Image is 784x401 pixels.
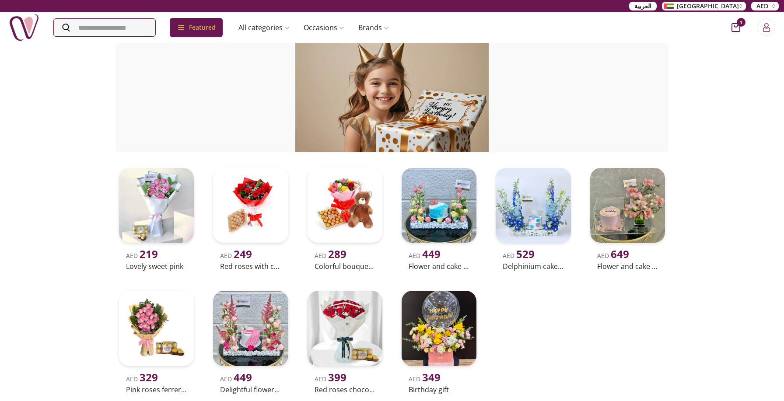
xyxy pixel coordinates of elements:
span: [GEOGRAPHIC_DATA] [677,2,739,10]
span: AED [126,251,158,260]
img: uae-gifts-Colorful Bouquet Combo Gift [308,168,382,243]
span: 249 [234,247,252,261]
a: uae-gifts-Pink Roses Ferrero ChocolateAED 329Pink roses ferrero chocolate [115,287,197,396]
span: 1 [737,18,745,27]
span: 349 [422,370,441,384]
span: AED [126,375,158,383]
span: AED [409,375,441,383]
span: 329 [140,370,158,384]
a: uae-gifts-Birthday GiftAED 349Birthday gift [398,287,480,396]
img: uae-gifts-Flower and Cake Gala [590,168,665,243]
span: AED [220,251,252,260]
span: AED [409,251,441,260]
span: 529 [516,247,535,261]
a: uae-gifts-Red Roses Chocolate ComboAED 399Red roses chocolate combo [304,287,386,396]
img: uae-gifts-Red Roses Chocolate Combo [308,291,382,366]
span: AED [503,251,535,260]
img: Arabic_dztd3n.png [664,3,674,9]
span: AED [315,251,346,260]
img: uae-gifts-Pink Roses Ferrero Chocolate [119,291,194,366]
span: 289 [328,247,346,261]
span: 449 [422,247,441,261]
a: uae-gifts-Delightful Flowers and CakeAED 449Delightful flowers and cake [210,287,291,396]
h2: Flower and cake gala [597,261,658,272]
a: Occasions [297,19,351,36]
h2: Pink roses ferrero chocolate [126,384,187,395]
h2: Red roses with chocolate [220,261,281,272]
span: AED [756,2,768,10]
span: 649 [611,247,629,261]
h2: Red roses chocolate combo [315,384,375,395]
a: uae-gifts-Lovely Sweet PinkAED 219Lovely sweet pink [115,164,197,273]
span: AED [220,375,252,383]
a: uae-gifts-Flower and Cake GalaAED 649Flower and cake gala [587,164,668,273]
div: Featured [170,18,223,37]
a: uae-gifts-Colorful Bouquet Combo GiftAED 289Colorful bouquet combo gift [304,164,386,273]
a: Brands [351,19,396,36]
button: Login [758,19,775,36]
a: uae-gifts-Flower And Cake ArrangementAED 449Flower and cake arrangement [398,164,480,273]
img: uae-gifts-Red Roses with Chocolate [213,168,288,243]
button: AED [751,2,779,10]
h2: Lovely sweet pink [126,261,187,272]
input: Search [54,19,155,36]
a: uae-gifts-Red Roses with ChocolateAED 249Red roses with chocolate [210,164,291,273]
h2: Delphinium cake duo [503,261,563,272]
button: cart-button [731,23,740,32]
h2: Birthday gift [409,384,469,395]
span: 219 [140,247,158,261]
button: [GEOGRAPHIC_DATA] [662,2,746,10]
img: uae-gifts-Lovely Sweet Pink [119,168,194,243]
img: Nigwa-uae-gifts [9,12,39,43]
img: uae-gifts-Delightful Flowers and Cake [213,291,288,366]
span: 449 [234,370,252,384]
span: AED [315,375,346,383]
span: 399 [328,370,346,384]
a: uae-gifts-Delphinium Cake DuoAED 529Delphinium cake duo [492,164,574,273]
h2: Colorful bouquet combo gift [315,261,375,272]
span: العربية [634,2,651,10]
a: All categories [231,19,297,36]
img: uae-gifts-Delphinium Cake Duo [496,168,570,243]
h2: Delightful flowers and cake [220,384,281,395]
h2: Flower and cake arrangement [409,261,469,272]
img: uae-gifts-Birthday Gift [402,291,476,366]
span: AED [597,251,629,260]
img: uae-gifts-Flower And Cake Arrangement [402,168,476,243]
